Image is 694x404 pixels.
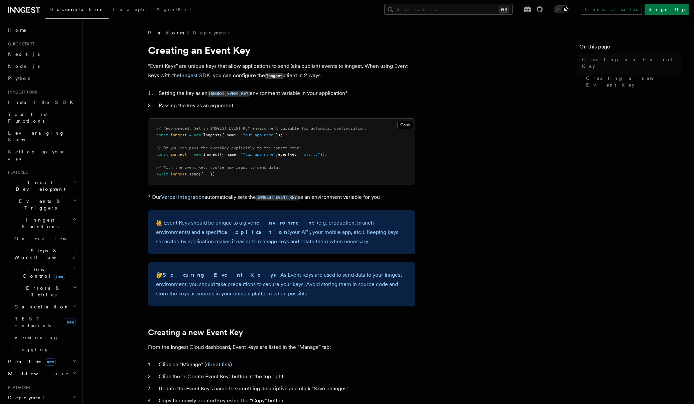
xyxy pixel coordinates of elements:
[12,344,79,356] a: Logging
[5,217,72,230] span: Inngest Functions
[156,218,407,246] p: 🙋 Event Keys should be unique to a given (e.g. production, branch environments) and a specific (y...
[156,165,280,170] span: // With the Event Key, you're now ready to send data:
[220,133,236,137] span: ({ name
[210,172,215,176] span: })
[579,43,681,53] h4: On this page
[256,220,317,226] strong: environment
[148,29,183,36] span: Platform
[276,152,278,157] span: ,
[157,360,415,369] li: Click on "Manage" ( )
[156,172,168,176] span: await
[220,152,236,157] span: ({ name
[113,7,148,12] span: Examples
[12,313,79,331] a: REST Endpointsnew
[554,5,570,13] button: Toggle dark mode
[170,152,187,157] span: inngest
[189,133,191,137] span: =
[8,130,64,142] span: Leveraging Steps
[297,152,299,157] span: :
[148,44,415,56] h1: Creating an Event Key
[5,90,37,95] span: Inngest tour
[236,152,238,157] span: :
[5,48,79,60] a: Next.js
[5,385,30,390] span: Platform
[5,108,79,127] a: Your first Functions
[12,331,79,344] a: Versioning
[148,328,243,337] a: Creating a new Event Key
[5,356,79,368] button: Realtimenew
[12,263,79,282] button: Flow Controlnew
[5,394,44,401] span: Deployment
[276,133,283,137] span: });
[5,392,79,404] button: Deployment
[156,152,168,157] span: const
[12,301,79,313] button: Cancellation
[156,7,192,12] span: AgentKit
[163,272,277,278] strong: Securing Event Keys
[301,152,320,157] span: "xyz..."
[206,361,230,368] a: direct link
[586,75,681,88] span: Creating a new Event Key
[8,27,27,33] span: Home
[157,89,415,98] li: Setting the key as an environment variable in your application*
[5,198,73,211] span: Events & Triggers
[12,282,79,301] button: Errors & Retries
[203,152,220,157] span: Inngest
[203,172,210,176] span: ...
[579,53,681,72] a: Creating an Event Key
[156,126,367,131] span: // Recommended: Set an INNGEST_EVENT_KEY environment variable for automatic configuration:
[156,146,301,150] span: // Or you can pass the eventKey explicitly to the constructor:
[198,172,203,176] span: ({
[157,384,415,393] li: Update the Event Key's name to something descriptive and click "Save changes"
[152,2,196,18] a: AgentKit
[236,133,238,137] span: :
[256,195,298,200] code: INNGEST_EVENT_KEY
[8,51,40,57] span: Next.js
[5,170,28,175] span: Features
[5,368,79,380] button: Middleware
[156,133,168,137] span: const
[207,91,250,97] code: INNGEST_EVENT_KEY
[224,229,288,235] strong: application
[8,149,65,161] span: Setting up your app
[5,195,79,214] button: Events & Triggers
[5,146,79,164] a: Setting up your app
[241,133,276,137] span: "Your app name"
[5,214,79,233] button: Inngest Functions
[170,172,187,176] span: inngest
[5,24,79,36] a: Home
[203,133,220,137] span: Inngest
[157,101,415,110] li: Passing the key as an argument
[180,72,210,79] a: Inngest SDK
[194,133,201,137] span: new
[189,152,191,157] span: =
[5,370,69,377] span: Middleware
[8,112,48,124] span: Your first Functions
[148,192,415,202] p: * Our automatically sets the as an environment variable for you
[54,273,65,280] span: new
[157,372,415,381] li: Click the "+ Create Event Key" button at the top right
[645,4,689,15] a: Sign Up
[320,152,327,157] span: });
[583,72,681,91] a: Creating a new Event Key
[384,4,513,15] button: Search...⌘K
[45,358,56,366] span: new
[170,133,187,137] span: inngest
[256,194,298,200] a: INNGEST_EVENT_KEY
[12,233,79,245] a: Overview
[148,61,415,81] p: “Event Keys” are unique keys that allow applications to send (aka publish) events to Inngest. Whe...
[12,245,79,263] button: Steps & Workflows
[14,236,83,241] span: Overview
[5,60,79,72] a: Node.js
[8,76,32,81] span: Python
[241,152,276,157] span: "Your app name"
[12,303,70,310] span: Cancellation
[12,285,73,298] span: Errors & Retries
[156,270,407,298] p: 🔐 - As Event Keys are used to send data to your Inngest environment, you should take precautions ...
[65,318,76,326] span: new
[5,176,79,195] button: Local Development
[582,56,681,70] span: Creating an Event Key
[187,172,198,176] span: .send
[278,152,297,157] span: eventKey
[109,2,152,18] a: Examples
